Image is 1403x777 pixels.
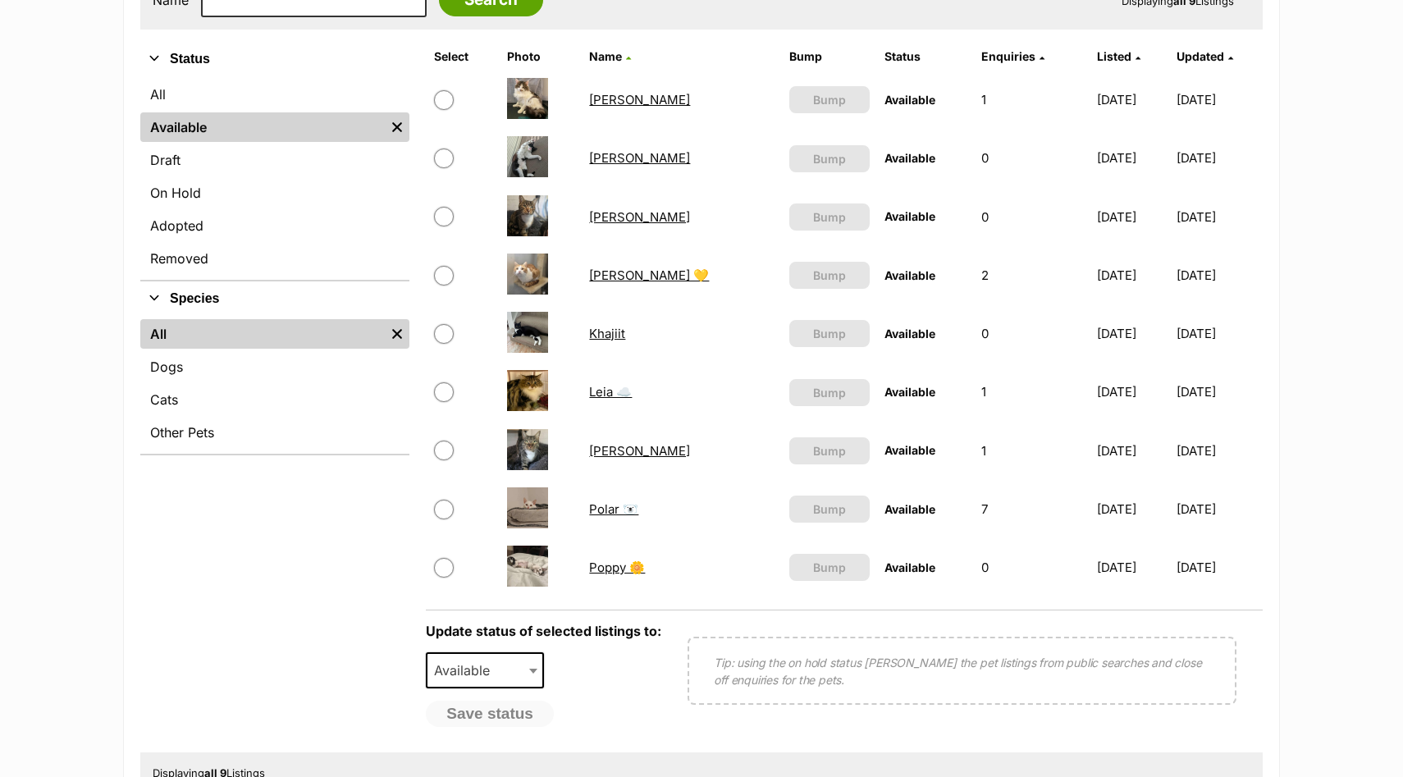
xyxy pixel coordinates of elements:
[975,363,1089,420] td: 1
[884,502,935,516] span: Available
[714,654,1210,688] p: Tip: using the on hold status [PERSON_NAME] the pet listings from public searches and close off e...
[789,379,869,406] button: Bump
[813,91,846,108] span: Bump
[813,442,846,459] span: Bump
[981,49,1044,63] a: Enquiries
[385,319,409,349] a: Remove filter
[878,43,973,70] th: Status
[813,267,846,284] span: Bump
[1177,49,1233,63] a: Updated
[1090,189,1175,245] td: [DATE]
[783,43,875,70] th: Bump
[589,92,690,107] a: [PERSON_NAME]
[884,443,935,457] span: Available
[1090,481,1175,537] td: [DATE]
[1090,363,1175,420] td: [DATE]
[813,150,846,167] span: Bump
[1097,49,1140,63] a: Listed
[975,71,1089,128] td: 1
[1177,363,1261,420] td: [DATE]
[813,325,846,342] span: Bump
[140,145,409,175] a: Draft
[884,209,935,223] span: Available
[385,112,409,142] a: Remove filter
[1177,481,1261,537] td: [DATE]
[884,151,935,165] span: Available
[427,43,499,70] th: Select
[789,496,869,523] button: Bump
[789,554,869,581] button: Bump
[789,145,869,172] button: Bump
[1090,423,1175,479] td: [DATE]
[1090,247,1175,304] td: [DATE]
[884,327,935,341] span: Available
[140,178,409,208] a: On Hold
[589,49,622,63] span: Name
[789,437,869,464] button: Bump
[813,384,846,401] span: Bump
[1177,49,1224,63] span: Updated
[426,623,661,639] label: Update status of selected listings to:
[140,418,409,447] a: Other Pets
[884,560,935,574] span: Available
[1097,49,1131,63] span: Listed
[589,501,638,517] a: Polar 🐻‍❄️
[589,267,709,283] a: [PERSON_NAME] 💛
[975,539,1089,596] td: 0
[1177,305,1261,362] td: [DATE]
[975,305,1089,362] td: 0
[975,130,1089,186] td: 0
[140,352,409,382] a: Dogs
[140,80,409,109] a: All
[813,208,846,226] span: Bump
[1090,71,1175,128] td: [DATE]
[589,209,690,225] a: [PERSON_NAME]
[140,48,409,70] button: Status
[140,112,385,142] a: Available
[589,326,625,341] a: Khajiit
[140,385,409,414] a: Cats
[789,320,869,347] button: Bump
[589,150,690,166] a: [PERSON_NAME]
[813,500,846,518] span: Bump
[140,288,409,309] button: Species
[1177,247,1261,304] td: [DATE]
[813,559,846,576] span: Bump
[140,316,409,454] div: Species
[140,211,409,240] a: Adopted
[884,268,935,282] span: Available
[426,701,554,727] button: Save status
[140,76,409,280] div: Status
[427,659,506,682] span: Available
[589,443,690,459] a: [PERSON_NAME]
[789,86,869,113] button: Bump
[426,652,544,688] span: Available
[140,319,385,349] a: All
[1177,71,1261,128] td: [DATE]
[500,43,582,70] th: Photo
[589,49,631,63] a: Name
[140,244,409,273] a: Removed
[1090,130,1175,186] td: [DATE]
[884,385,935,399] span: Available
[975,247,1089,304] td: 2
[981,49,1035,63] span: translation missing: en.admin.listings.index.attributes.enquiries
[884,93,935,107] span: Available
[1177,539,1261,596] td: [DATE]
[1177,189,1261,245] td: [DATE]
[1177,423,1261,479] td: [DATE]
[1090,305,1175,362] td: [DATE]
[975,189,1089,245] td: 0
[975,423,1089,479] td: 1
[589,560,645,575] a: Poppy 🌼
[975,481,1089,537] td: 7
[1090,539,1175,596] td: [DATE]
[589,384,632,400] a: Leia ☁️
[789,203,869,231] button: Bump
[1177,130,1261,186] td: [DATE]
[789,262,869,289] button: Bump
